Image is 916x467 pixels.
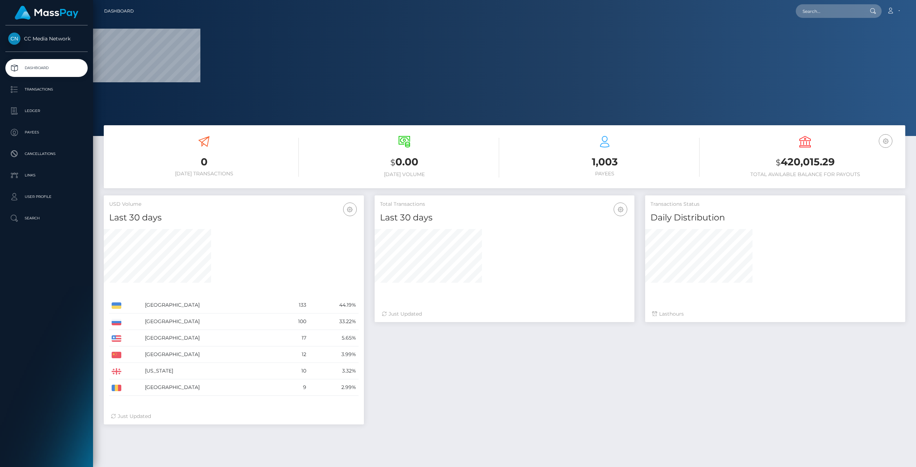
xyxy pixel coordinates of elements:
[279,363,309,379] td: 10
[142,379,278,396] td: [GEOGRAPHIC_DATA]
[8,84,85,95] p: Transactions
[104,4,134,19] a: Dashboard
[112,385,121,391] img: RO.png
[510,171,700,177] h6: Payees
[8,127,85,138] p: Payees
[8,33,20,45] img: CC Media Network
[112,368,121,375] img: GE.png
[309,379,359,396] td: 2.99%
[142,297,278,313] td: [GEOGRAPHIC_DATA]
[309,330,359,346] td: 5.65%
[652,310,898,318] div: Last hours
[776,157,781,167] small: $
[309,313,359,330] td: 33.22%
[380,211,629,224] h4: Last 30 days
[279,346,309,363] td: 12
[8,191,85,202] p: User Profile
[112,319,121,325] img: RU.png
[309,346,359,363] td: 3.99%
[279,297,309,313] td: 133
[382,310,628,318] div: Just Updated
[310,155,499,170] h3: 0.00
[5,166,88,184] a: Links
[310,171,499,177] h6: [DATE] Volume
[112,335,121,342] img: US.png
[5,123,88,141] a: Payees
[5,59,88,77] a: Dashboard
[142,330,278,346] td: [GEOGRAPHIC_DATA]
[111,413,357,420] div: Just Updated
[309,297,359,313] td: 44.19%
[142,346,278,363] td: [GEOGRAPHIC_DATA]
[5,188,88,206] a: User Profile
[279,330,309,346] td: 17
[279,313,309,330] td: 100
[8,106,85,116] p: Ledger
[710,155,900,170] h3: 420,015.29
[309,363,359,379] td: 3.32%
[390,157,395,167] small: $
[8,149,85,159] p: Cancellations
[710,171,900,177] h6: Total Available Balance for Payouts
[15,6,78,20] img: MassPay Logo
[796,4,863,18] input: Search...
[651,211,900,224] h4: Daily Distribution
[651,201,900,208] h5: Transactions Status
[8,170,85,181] p: Links
[5,35,88,42] span: CC Media Network
[8,63,85,73] p: Dashboard
[109,171,299,177] h6: [DATE] Transactions
[142,363,278,379] td: [US_STATE]
[5,81,88,98] a: Transactions
[5,102,88,120] a: Ledger
[142,313,278,330] td: [GEOGRAPHIC_DATA]
[5,209,88,227] a: Search
[380,201,629,208] h5: Total Transactions
[5,145,88,163] a: Cancellations
[112,302,121,309] img: UA.png
[109,211,359,224] h4: Last 30 days
[510,155,700,169] h3: 1,003
[8,213,85,224] p: Search
[279,379,309,396] td: 9
[112,352,121,358] img: CN.png
[109,201,359,208] h5: USD Volume
[109,155,299,169] h3: 0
